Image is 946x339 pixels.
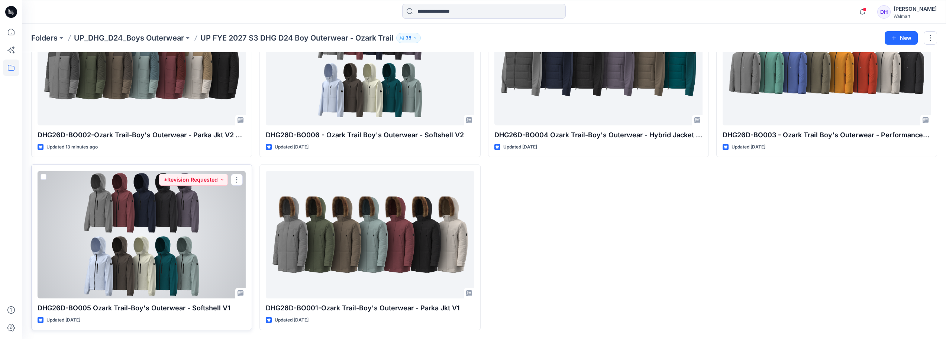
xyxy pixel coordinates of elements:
[266,130,474,140] p: DHG26D-BO006 - Ozark Trail Boy's Outerwear - Softshell V2
[894,13,937,19] div: Walmart
[503,143,537,151] p: Updated [DATE]
[266,303,474,313] p: DHG26D-BO001-Ozark Trail-Boy's Outerwear - Parka Jkt V1
[275,143,309,151] p: Updated [DATE]
[38,171,246,298] a: DHG26D-BO005 Ozark Trail-Boy's Outerwear - Softshell V1
[46,316,80,324] p: Updated [DATE]
[46,143,98,151] p: Updated 13 minutes ago
[494,130,703,140] p: DHG26D-BO004 Ozark Trail-Boy's Outerwear - Hybrid Jacket Opt.1
[894,4,937,13] div: [PERSON_NAME]
[275,316,309,324] p: Updated [DATE]
[406,34,411,42] p: 38
[266,171,474,298] a: DHG26D-BO001-Ozark Trail-Boy's Outerwear - Parka Jkt V1
[732,143,765,151] p: Updated [DATE]
[885,31,918,45] button: New
[31,33,58,43] a: Folders
[38,130,246,140] p: DHG26D-BO002-Ozark Trail-Boy's Outerwear - Parka Jkt V2 Opt 2
[74,33,184,43] a: UP_DHG_D24_Boys Outerwear
[200,33,393,43] p: UP FYE 2027 S3 DHG D24 Boy Outerwear - Ozark Trail
[396,33,421,43] button: 38
[723,130,931,140] p: DHG26D-BO003 - Ozark Trail Boy's Outerwear - Performance Jacket Opt 2
[877,5,891,19] div: DH
[38,303,246,313] p: DHG26D-BO005 Ozark Trail-Boy's Outerwear - Softshell V1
